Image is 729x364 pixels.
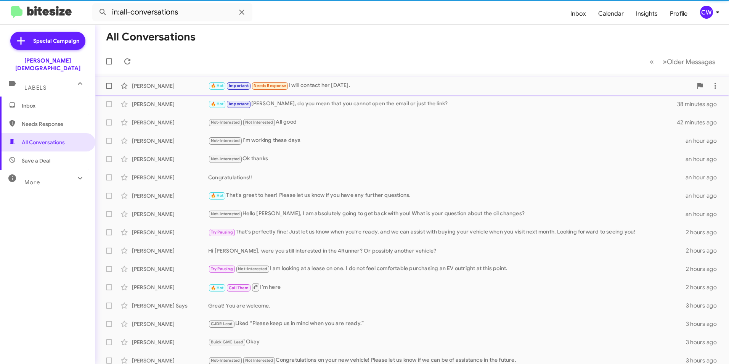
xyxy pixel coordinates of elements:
[677,100,717,108] font: 38 minutes ago
[245,120,273,125] span: Not Interested
[677,119,717,126] font: 42 minutes ago
[570,8,586,20] font: Inbox
[211,193,224,198] span: 🔥 Hot
[251,100,448,107] font: [PERSON_NAME], do you mean that you cannot open the email or just the link?
[211,266,233,271] span: Try Pausing
[700,6,713,19] div: CW
[211,101,224,106] span: 🔥 Hot
[211,340,244,345] span: Buick GMC Lead
[686,174,717,181] font: an hour ago
[636,8,658,20] font: Insights
[658,54,720,69] button: Next
[564,3,592,25] a: Inbox
[211,211,240,216] span: Not-Interested
[229,285,249,290] span: Call Them
[24,179,40,186] span: More
[686,210,717,218] font: an hour ago
[236,228,636,235] font: That's perfectly fine! Just let us know when you're ready, and we can assist with buying your veh...
[242,210,525,217] font: Hello [PERSON_NAME], I am absolutely going to get back with you! What is your question about the ...
[211,120,240,125] span: Not-Interested
[242,155,268,162] font: Ok thanks
[132,192,208,200] div: [PERSON_NAME]
[132,100,208,108] div: [PERSON_NAME]
[132,119,208,126] div: [PERSON_NAME]
[646,54,720,69] nav: Page navigation example
[24,84,47,91] span: Labels
[211,83,224,88] span: 🔥 Hot
[270,265,508,272] font: I am looking at a lease on one. I do not feel comfortable purchasing an EV outright at this point.
[670,8,687,20] font: Profile
[33,37,79,45] span: Special Campaign
[211,358,240,363] span: Not-Interested
[229,101,249,106] span: Important
[276,356,516,363] font: Congratulations on your new vehicle! Please let us know if we can be of assistance in the future.
[132,247,208,254] div: [PERSON_NAME]
[686,247,717,254] font: 2 hours ago
[686,155,717,163] font: an hour ago
[686,192,717,200] font: an hour ago
[92,3,252,21] input: Search
[276,118,297,125] font: All good
[260,284,281,291] font: I'm here
[208,302,271,309] font: Great! You are welcome.
[686,229,717,236] font: 2 hours ago
[686,320,717,328] font: 3 hours ago
[22,120,87,128] span: Needs Response
[22,139,65,146] span: All Conversations
[598,8,624,20] font: Calendar
[289,82,350,89] font: I will contact her [DATE].
[592,3,630,25] a: Calendar
[132,137,208,145] div: [PERSON_NAME]
[246,338,260,345] font: Okay
[132,302,208,309] div: [PERSON_NAME] Says
[630,3,664,25] a: Insights
[226,192,411,198] font: That's great to hear! Please let us know if you have any further questions.
[132,283,208,291] div: [PERSON_NAME]
[132,155,208,163] div: [PERSON_NAME]
[663,57,667,66] span: »
[686,283,717,291] font: 2 hours ago
[254,83,286,88] span: Needs Response
[694,6,721,19] button: CW
[242,137,300,143] font: I'm working these days
[229,83,249,88] span: Important
[245,358,273,363] span: Not Interested
[664,3,694,25] a: Profile
[238,266,267,271] span: Not-Interested
[132,82,208,90] div: [PERSON_NAME]
[22,102,35,109] font: Inbox
[208,247,437,254] font: Hi [PERSON_NAME], were you still interested in the 4Runner? Or possibly another vehicle?
[211,138,240,143] span: Not-Interested
[132,320,208,328] div: [PERSON_NAME]
[211,321,233,326] span: CJDR Lead
[22,157,50,164] span: Save a Deal
[686,302,717,309] font: 3 hours ago
[235,320,364,327] font: Liked “Please keep us in mind when you are ready.”
[686,137,717,145] font: an hour ago
[211,156,240,161] span: Not-Interested
[211,285,224,290] span: 🔥 Hot
[106,31,196,43] h1: All Conversations
[208,174,252,181] font: Congratulations!!
[686,338,717,346] font: 3 hours ago
[132,265,208,273] div: [PERSON_NAME]
[132,229,208,236] div: [PERSON_NAME]
[686,265,717,273] font: 2 hours ago
[211,230,233,235] span: Try Pausing
[132,174,208,181] div: [PERSON_NAME]
[667,58,715,66] span: Older Messages
[132,210,208,218] div: [PERSON_NAME]
[645,54,658,69] button: Previous
[650,57,654,66] span: «
[132,338,208,346] div: [PERSON_NAME]
[10,32,85,50] a: Special Campaign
